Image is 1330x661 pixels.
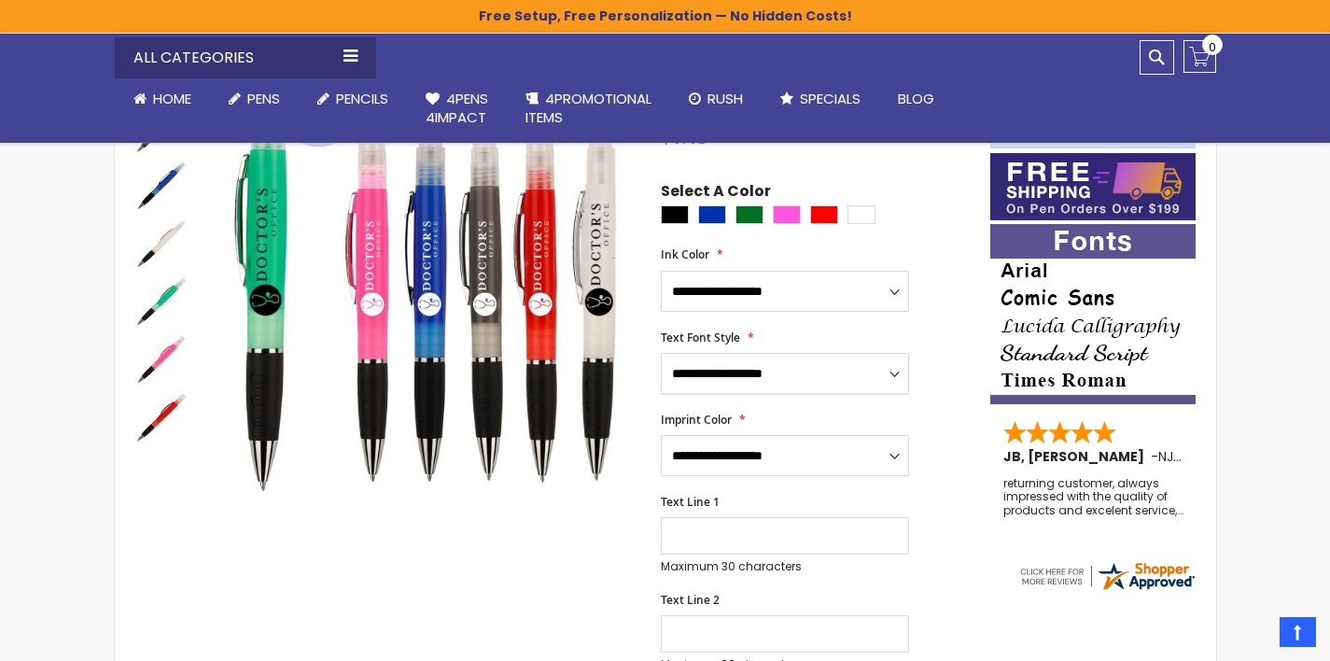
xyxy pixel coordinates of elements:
a: Home [115,78,210,120]
a: 4pens.com certificate URL [1017,581,1197,597]
a: Pens [210,78,299,120]
div: Black [661,205,689,224]
div: All Categories [115,37,376,78]
div: Blue [698,205,726,224]
img: 2 in 1 Sanitizer Pen [209,67,636,494]
div: 2 in 1 Sanitizer Pen [133,387,189,445]
div: 2 in 1 Sanitizer Pen [133,272,191,330]
span: Select A Color [661,181,771,206]
img: 2 in 1 Sanitizer Pen [133,158,189,214]
a: 4PROMOTIONALITEMS [507,78,670,139]
span: NJ [1158,447,1182,466]
a: 4Pens4impact [407,78,507,139]
a: Pencils [299,78,407,120]
div: returning customer, always impressed with the quality of products and excelent service, will retu... [1003,477,1184,517]
img: 2 in 1 Sanitizer Pen [133,216,189,272]
span: Text Font Style [661,330,740,345]
div: 2 in 1 Sanitizer Pen [133,214,191,272]
img: 2 in 1 Sanitizer Pen [133,389,189,445]
div: Green [735,205,763,224]
a: Blog [879,78,953,120]
span: Ink Color [661,246,709,262]
img: 2 in 1 Sanitizer Pen [133,274,189,330]
span: 4Pens 4impact [426,89,488,127]
div: 2 in 1 Sanitizer Pen [133,156,191,214]
span: Blog [898,89,934,108]
span: 4PROMOTIONAL ITEMS [525,89,651,127]
a: Rush [670,78,762,120]
div: Red [810,205,838,224]
div: White [847,205,875,224]
span: 0 [1209,38,1216,56]
span: Rush [707,89,743,108]
span: Imprint Color [661,412,732,428]
img: 2 in 1 Sanitizer Pen [133,331,189,387]
span: Specials [800,89,861,108]
img: 4pens.com widget logo [1017,559,1197,593]
span: Text Line 2 [661,592,720,608]
span: Pens [247,89,280,108]
span: JB, [PERSON_NAME] [1003,447,1151,466]
span: Home [153,89,191,108]
span: - , [1151,447,1313,466]
a: Specials [762,78,879,120]
a: Top [1280,617,1316,647]
div: Pink [773,205,801,224]
span: Text Line 1 [661,494,720,510]
span: Pencils [336,89,388,108]
a: 0 [1183,40,1216,73]
div: 2 in 1 Sanitizer Pen [133,330,191,387]
p: Maximum 30 characters [661,559,909,574]
img: font-personalization-examples [990,224,1196,404]
img: Free shipping on orders over $199 [990,153,1196,220]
